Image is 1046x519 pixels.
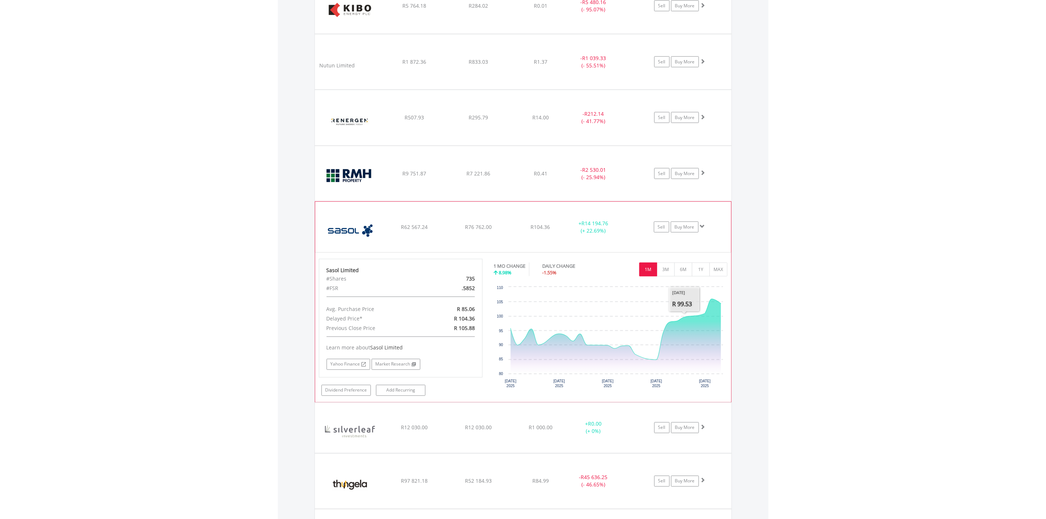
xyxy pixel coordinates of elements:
[319,44,381,88] img: blank.png
[529,424,552,431] span: R1 000.00
[671,168,699,179] a: Buy More
[654,56,670,67] a: Sell
[499,269,511,276] span: 8.98%
[376,385,425,396] a: Add Recurring
[554,379,565,388] text: [DATE] 2025
[321,314,427,323] div: Delayed Price*
[494,263,525,270] div: 1 MO CHANGE
[319,211,382,251] img: EQU.ZA.SOL.png
[319,99,381,143] img: EQU.ZA.REN.png
[401,223,428,230] span: R62 567.24
[654,422,670,433] a: Sell
[321,274,427,283] div: #Shares
[469,114,488,121] span: R295.79
[319,463,381,507] img: EQU.ZA.TGA.png
[401,478,428,485] span: R97 821.18
[566,55,621,69] div: - (- 55.51%)
[402,2,426,9] span: R5 764.18
[566,220,621,234] div: + (+ 22.69%)
[582,55,606,62] span: R1 039.33
[671,476,699,487] a: Buy More
[497,314,503,318] text: 100
[671,56,699,67] a: Buy More
[566,166,621,181] div: - (- 25.94%)
[371,344,403,351] span: Sasol Limited
[327,344,475,352] div: Learn more about
[401,424,428,431] span: R12 030.00
[321,283,427,293] div: #FSR
[699,379,711,388] text: [DATE] 2025
[465,478,492,485] span: R52 184.93
[566,110,621,125] div: - (- 41.77%)
[497,300,503,304] text: 105
[542,263,601,270] div: DAILY CHANGE
[588,420,602,427] span: R0.00
[671,222,699,233] a: Buy More
[372,359,420,370] a: Market Research
[581,474,608,481] span: R45 636.25
[320,62,355,69] div: Nutun Limited
[321,304,427,314] div: Avg. Purchase Price
[674,263,692,277] button: 6M
[532,478,549,485] span: R84.99
[532,114,549,121] span: R14.00
[321,323,427,333] div: Previous Close Price
[469,2,488,9] span: R284.02
[534,170,547,177] span: R0.41
[405,114,424,121] span: R507.93
[671,0,699,11] a: Buy More
[534,58,547,65] span: R1.37
[671,112,699,123] a: Buy More
[465,424,492,431] span: R12 030.00
[654,222,669,233] a: Sell
[494,283,727,393] svg: Interactive chart
[657,263,675,277] button: 3M
[319,412,381,451] img: EQU.ZA.SILVIL.png
[497,286,503,290] text: 110
[582,166,606,173] span: R2 530.01
[499,329,503,333] text: 95
[427,274,480,283] div: 735
[427,283,480,293] div: .5852
[465,223,492,230] span: R76 762.00
[585,110,604,117] span: R212.14
[654,476,670,487] a: Sell
[494,283,727,393] div: Chart. Highcharts interactive chart.
[454,315,475,322] span: R 104.36
[566,474,621,489] div: - (- 46.65%)
[534,2,547,9] span: R0.01
[654,0,670,11] a: Sell
[402,170,426,177] span: R9 751.87
[327,359,370,370] a: Yahoo Finance
[542,269,556,276] span: -1.55%
[692,263,710,277] button: 1Y
[499,357,503,362] text: 85
[654,168,670,179] a: Sell
[639,263,657,277] button: 1M
[454,325,475,331] span: R 105.88
[566,420,621,435] div: + (+ 0%)
[581,220,608,227] span: R14 194.76
[469,58,488,65] span: R833.03
[466,170,490,177] span: R7 221.86
[671,422,699,433] a: Buy More
[327,267,475,274] div: Sasol Limited
[654,112,670,123] a: Sell
[505,379,517,388] text: [DATE] 2025
[651,379,662,388] text: [DATE] 2025
[319,155,381,199] img: EQU.ZA.RMH.png
[457,305,475,312] span: R 85.06
[321,385,371,396] a: Dividend Preference
[499,343,503,347] text: 90
[402,58,426,65] span: R1 872.36
[602,379,614,388] text: [DATE] 2025
[499,372,503,376] text: 80
[710,263,727,277] button: MAX
[531,223,550,230] span: R104.36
